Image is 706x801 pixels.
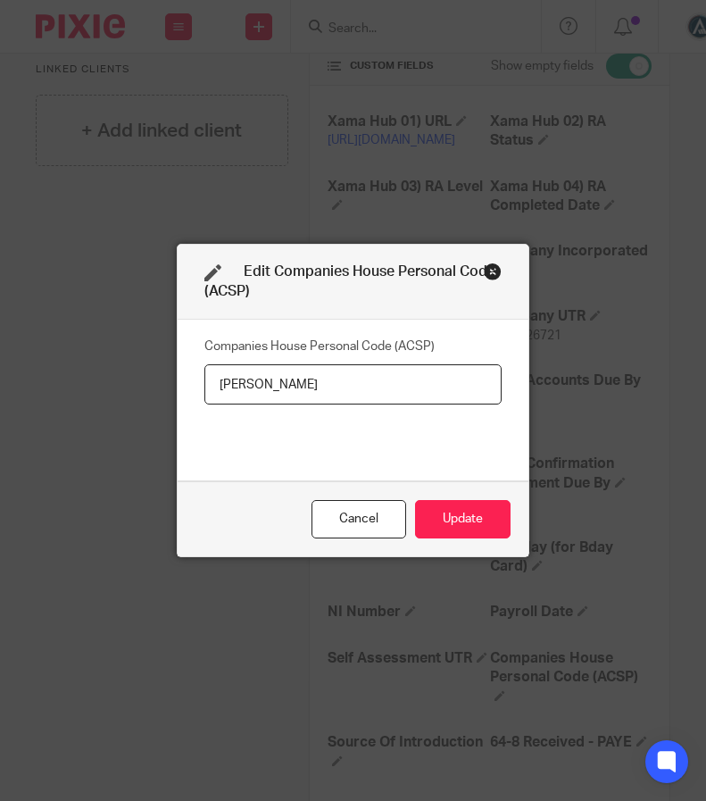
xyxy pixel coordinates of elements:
[484,263,502,280] div: Close this dialog window
[415,500,511,538] button: Update
[204,338,435,355] label: Companies House Personal Code (ACSP)
[204,364,503,405] input: Companies House Personal Code (ACSP)
[204,264,495,298] span: Edit Companies House Personal Code (ACSP)
[311,500,406,538] div: Close this dialog window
